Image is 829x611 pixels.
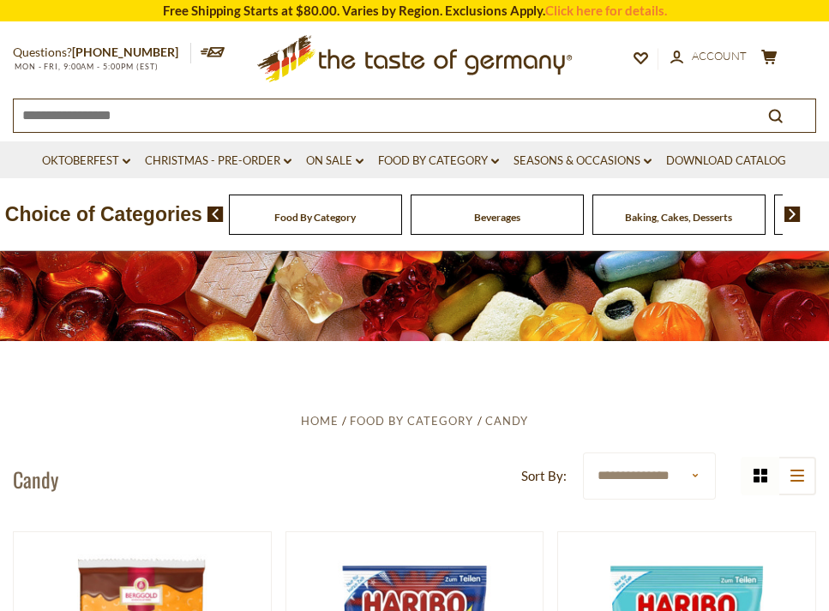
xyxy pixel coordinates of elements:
a: Download Catalog [666,152,786,171]
h1: Candy [13,466,58,492]
a: Home [301,414,339,428]
a: Account [670,47,747,66]
a: On Sale [306,152,363,171]
a: Food By Category [274,211,356,224]
img: next arrow [784,207,801,222]
a: Beverages [474,211,520,224]
a: Seasons & Occasions [514,152,652,171]
span: Account [692,49,747,63]
img: previous arrow [207,207,224,222]
a: Christmas - PRE-ORDER [145,152,291,171]
p: Questions? [13,42,191,63]
a: Baking, Cakes, Desserts [625,211,732,224]
span: MON - FRI, 9:00AM - 5:00PM (EST) [13,62,159,71]
a: [PHONE_NUMBER] [72,45,178,59]
label: Sort By: [521,465,567,487]
a: Food By Category [350,414,473,428]
a: Food By Category [378,152,499,171]
a: Oktoberfest [42,152,130,171]
a: Candy [485,414,528,428]
a: Click here for details. [545,3,667,18]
